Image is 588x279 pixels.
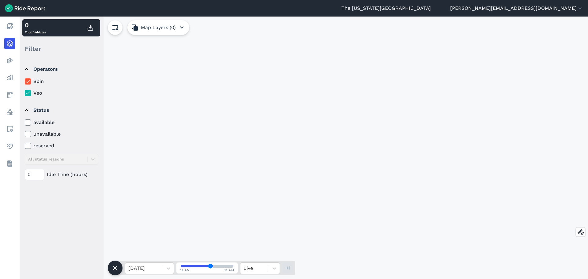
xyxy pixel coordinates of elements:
[341,5,431,12] a: The [US_STATE][GEOGRAPHIC_DATA]
[224,268,234,273] span: 12 AM
[25,119,98,126] label: available
[22,39,100,58] div: Filter
[25,61,97,78] summary: Operators
[25,89,98,97] label: Veo
[25,169,98,180] div: Idle Time (hours)
[4,21,15,32] a: Report
[25,130,98,138] label: unavailable
[25,142,98,149] label: reserved
[4,141,15,152] a: Health
[25,21,46,35] div: Total Vehicles
[4,38,15,49] a: Realtime
[180,268,190,273] span: 12 AM
[4,72,15,83] a: Analyze
[4,158,15,169] a: Datasets
[25,78,98,85] label: Spin
[127,20,189,35] button: Map Layers (0)
[4,55,15,66] a: Heatmaps
[4,107,15,118] a: Policy
[4,124,15,135] a: Areas
[20,17,588,279] div: loading
[25,21,46,30] div: 0
[450,5,583,12] button: [PERSON_NAME][EMAIL_ADDRESS][DOMAIN_NAME]
[5,4,45,12] img: Ride Report
[4,89,15,100] a: Fees
[25,102,97,119] summary: Status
